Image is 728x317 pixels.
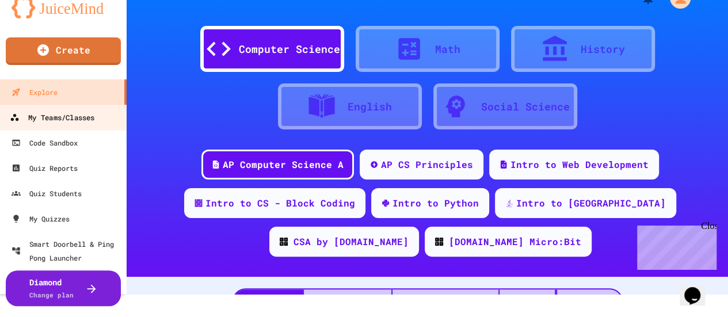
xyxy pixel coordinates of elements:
div: Intro to [GEOGRAPHIC_DATA] [516,196,666,210]
div: CSA by [DOMAIN_NAME] [294,235,409,249]
a: Create [6,37,121,65]
iframe: chat widget [632,221,716,270]
div: English [348,99,392,114]
div: Curriculum [234,289,303,313]
button: DiamondChange plan [6,270,121,306]
span: Change plan [29,291,74,299]
div: My Teams/Classes [10,110,94,125]
div: Explore [12,85,58,99]
img: CODE_logo_RGB.png [280,238,288,246]
div: AP Computer Science A [223,158,344,171]
div: Code Sandbox [12,136,78,150]
div: Computer Science [239,41,340,57]
img: CODE_logo_RGB.png [435,238,443,246]
div: Intro to Python [392,196,479,210]
div: Exercises [557,289,622,313]
div: Chat with us now!Close [5,5,79,73]
div: Unplugged Activity [392,289,498,313]
div: Intro to CS - Block Coding [205,196,355,210]
div: Quizzes [500,289,555,313]
div: My Quizzes [12,212,70,226]
div: Quiz Reports [12,161,78,175]
div: [DOMAIN_NAME] Micro:Bit [449,235,581,249]
div: Social Science [481,99,570,114]
div: Math [435,41,460,57]
div: AP CS Principles [381,158,473,171]
div: Diamond [29,276,74,300]
iframe: chat widget [680,271,716,305]
div: Quiz Students [12,186,82,200]
div: Intro to Web Development [510,158,649,171]
div: History [581,41,625,57]
div: Smart Doorbell & Ping Pong Launcher [12,237,122,265]
div: AI-Graded FRQs [304,289,391,313]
